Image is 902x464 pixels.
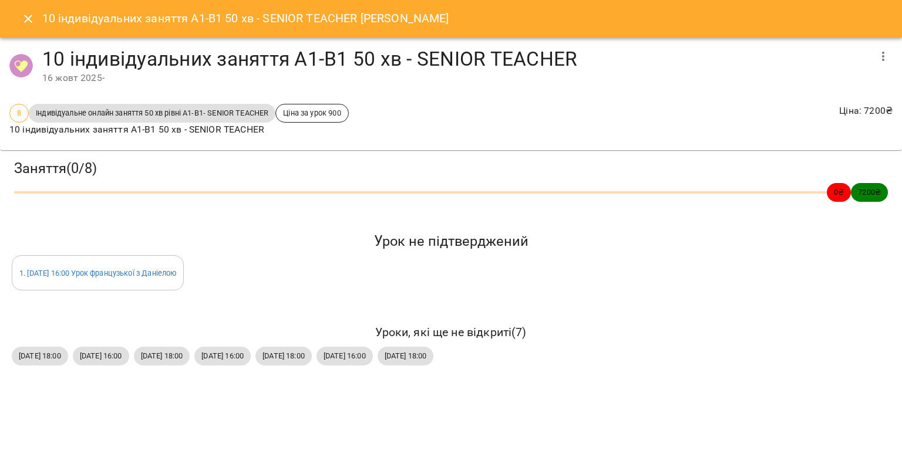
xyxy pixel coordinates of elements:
h6: Уроки, які ще не відкриті ( 7 ) [12,323,890,341]
p: 10 індивідуальних заняття А1-В1 50 хв - SENIOR TEACHER [9,123,349,137]
button: Close [14,5,42,33]
span: 7200 ₴ [851,187,888,198]
span: [DATE] 18:00 [255,350,312,361]
span: 0 ₴ [827,187,851,198]
p: Ціна : 7200 ₴ [839,104,893,118]
h5: Урок не підтверджений [12,232,890,250]
span: [DATE] 18:00 [12,350,68,361]
span: 8 [10,107,28,118]
span: [DATE] 16:00 [194,350,251,361]
span: Індивідуальне онлайн заняття 50 хв рівні А1-В1- SENIOR TEACHER [29,107,275,118]
h4: 10 індивідуальних заняття А1-В1 50 хв - SENIOR TEACHER [42,47,869,71]
span: [DATE] 16:00 [73,350,129,361]
h3: Заняття ( 0 / 8 ) [14,160,888,178]
span: [DATE] 18:00 [134,350,190,361]
img: 87ef57ba3f44b7d6f536a27bb1c83c9e.png [9,54,33,77]
span: Ціна за урок 900 [276,107,348,118]
div: 16 жовт 2025 - [42,71,869,85]
h6: 10 індивідуальних заняття А1-В1 50 хв - SENIOR TEACHER [PERSON_NAME] [42,9,449,28]
span: [DATE] 18:00 [378,350,434,361]
span: [DATE] 16:00 [317,350,373,361]
a: 1. [DATE] 16:00 Урок французької з Даніелою [19,269,176,277]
